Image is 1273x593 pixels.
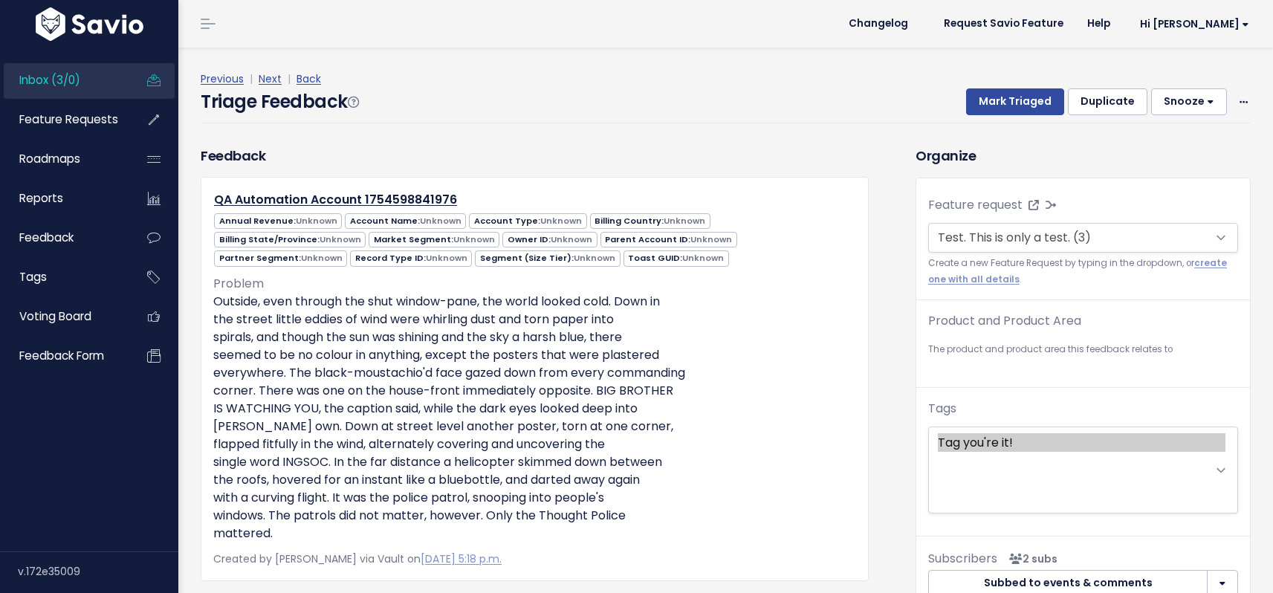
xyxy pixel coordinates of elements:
img: logo-white.9d6f32f41409.svg [32,7,147,41]
span: Unknown [551,233,592,245]
span: Unknown [453,233,495,245]
span: Record Type ID: [350,250,472,266]
span: Feedback [19,230,74,245]
span: Unknown [301,252,343,264]
span: Unknown [540,215,582,227]
a: Next [259,71,282,86]
span: Annual Revenue: [214,213,342,229]
span: Unknown [682,252,724,264]
span: Unknown [320,233,361,245]
small: The product and product area this feedback relates to [928,342,1238,357]
a: Hi [PERSON_NAME] [1122,13,1261,36]
span: Billing State/Province: [214,232,366,247]
a: Feature Requests [4,103,123,137]
span: Account Name: [345,213,466,229]
span: Problem [213,275,264,292]
span: Hi [PERSON_NAME] [1140,19,1249,30]
a: Voting Board [4,299,123,334]
label: Product and Product Area [928,312,1081,330]
a: Previous [201,71,244,86]
span: Unknown [426,252,467,264]
span: Voting Board [19,308,91,324]
span: Account Type: [469,213,586,229]
option: Tag you're it! [938,433,1225,452]
span: Partner Segment: [214,250,347,266]
span: Unknown [690,233,732,245]
a: Tags [4,260,123,294]
p: Outside, even through the shut window-pane, the world looked cold. Down in the street little eddi... [213,293,856,542]
h3: Feedback [201,146,265,166]
a: Help [1075,13,1122,35]
span: Changelog [849,19,908,29]
span: | [247,71,256,86]
span: Market Segment: [369,232,499,247]
span: Segment (Size Tier): [475,250,620,266]
span: Tags [19,269,47,285]
span: Created by [PERSON_NAME] via Vault on [213,551,502,566]
button: Duplicate [1068,88,1147,115]
span: Unknown [664,215,705,227]
a: Reports [4,181,123,216]
h4: Triage Feedback [201,88,358,115]
label: Feature request [928,196,1023,214]
a: QA Automation Account 1754598841976 [214,191,457,208]
a: Request Savio Feature [932,13,1075,35]
label: Tags [928,400,956,418]
span: Feature Requests [19,111,118,127]
button: Mark Triaged [966,88,1064,115]
span: Unknown [296,215,337,227]
a: Roadmaps [4,142,123,176]
small: Create a new Feature Request by typing in the dropdown, or . [928,256,1238,288]
span: Feedback form [19,348,104,363]
span: Unknown [420,215,461,227]
span: Unknown [574,252,615,264]
span: Billing Country: [590,213,710,229]
h3: Organize [916,146,1251,166]
a: [DATE] 5:18 p.m. [421,551,502,566]
a: Back [297,71,321,86]
span: Reports [19,190,63,206]
a: Inbox (3/0) [4,63,123,97]
span: Toast GUID: [623,250,729,266]
button: Snooze [1151,88,1227,115]
a: Feedback [4,221,123,255]
span: Subscribers [928,550,997,567]
span: Parent Account ID: [600,232,737,247]
a: Feedback form [4,339,123,373]
span: Roadmaps [19,151,80,166]
span: Inbox (3/0) [19,72,80,88]
span: <p><strong>Subscribers</strong><br><br> - Casey Eldridge<br> - Frank Peleato<br> </p> [1003,551,1057,566]
a: create one with all details [928,257,1227,285]
span: | [285,71,294,86]
span: Owner ID: [502,232,597,247]
div: v.172e35009 [18,552,178,591]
